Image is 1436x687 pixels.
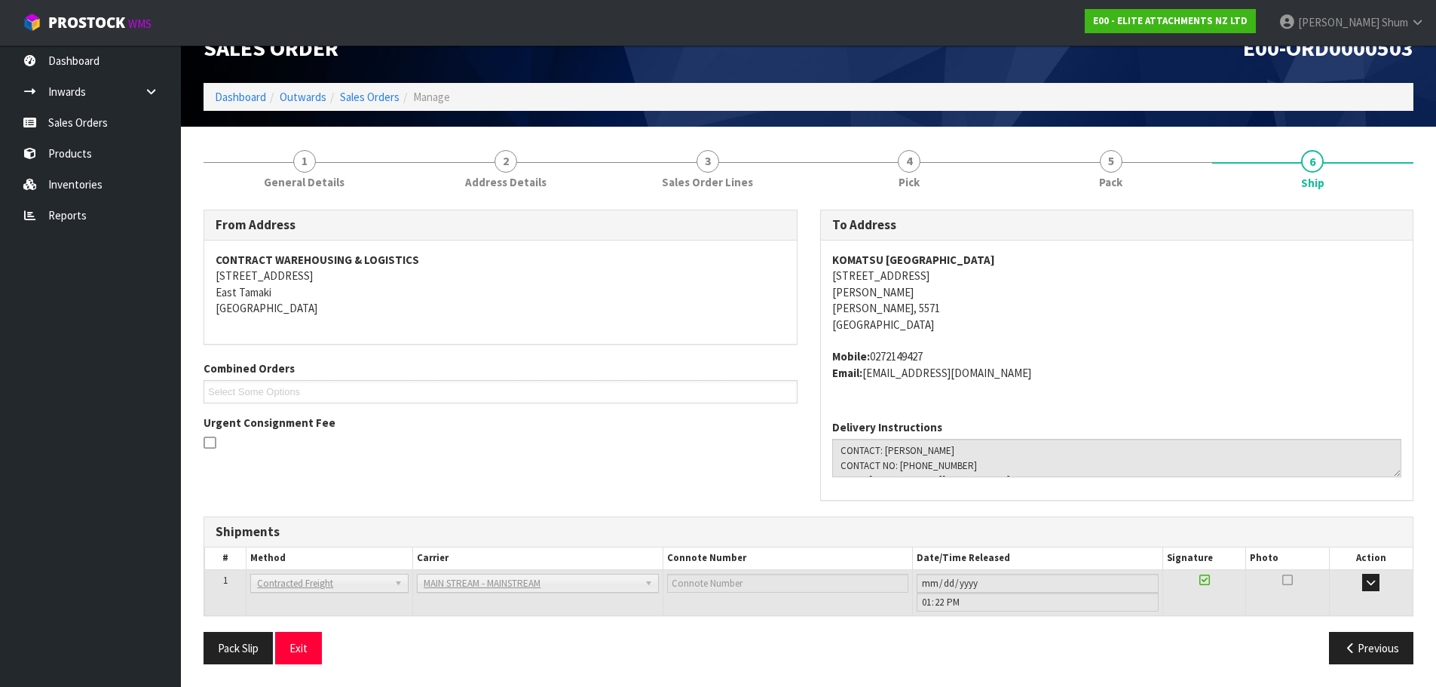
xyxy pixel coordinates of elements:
label: Combined Orders [204,360,295,376]
strong: email [832,366,862,380]
span: [PERSON_NAME] [1298,15,1379,29]
span: Sales Order Lines [662,174,753,190]
span: Shum [1382,15,1408,29]
span: 4 [898,150,920,173]
span: General Details [264,174,344,190]
a: Sales Orders [340,90,400,104]
th: Carrier [413,547,663,569]
th: Method [246,547,413,569]
th: Action [1329,547,1413,569]
th: Signature [1162,547,1246,569]
label: Urgent Consignment Fee [204,415,335,431]
h3: To Address [832,218,1402,232]
h3: Shipments [216,525,1401,539]
th: # [205,547,246,569]
span: Pick [899,174,920,190]
th: Photo [1246,547,1330,569]
span: 5 [1100,150,1122,173]
span: Sales Order [204,33,338,62]
span: 1 [293,150,316,173]
a: Dashboard [215,90,266,104]
strong: mobile [832,349,870,363]
span: Pack [1099,174,1122,190]
th: Date/Time Released [913,547,1163,569]
span: Address Details [465,174,547,190]
strong: KOMATSU [GEOGRAPHIC_DATA] [832,253,995,267]
small: WMS [128,17,152,31]
span: ProStock [48,13,125,32]
span: Ship [1301,175,1324,191]
span: Manage [413,90,450,104]
span: 3 [697,150,719,173]
span: E00-ORD0000503 [1243,33,1413,62]
a: Outwards [280,90,326,104]
strong: E00 - ELITE ATTACHMENTS NZ LTD [1093,14,1248,27]
img: cube-alt.png [23,13,41,32]
button: Pack Slip [204,632,273,664]
span: Ship [204,198,1413,676]
button: Previous [1329,632,1413,664]
h3: From Address [216,218,785,232]
label: Delivery Instructions [832,419,942,435]
address: 0272149427 [EMAIL_ADDRESS][DOMAIN_NAME] [832,348,1402,381]
span: 1 [223,574,228,587]
span: MAIN STREAM - MAINSTREAM [424,575,638,593]
span: 6 [1301,150,1324,173]
th: Connote Number [663,547,913,569]
input: Connote Number [667,574,909,593]
span: 2 [494,150,517,173]
address: [STREET_ADDRESS] [PERSON_NAME] [PERSON_NAME], 5571 [GEOGRAPHIC_DATA] [832,252,1402,333]
button: Exit [275,632,322,664]
span: Contracted Freight [257,575,388,593]
address: [STREET_ADDRESS] East Tamaki [GEOGRAPHIC_DATA] [216,252,785,317]
strong: CONTRACT WAREHOUSING & LOGISTICS [216,253,419,267]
